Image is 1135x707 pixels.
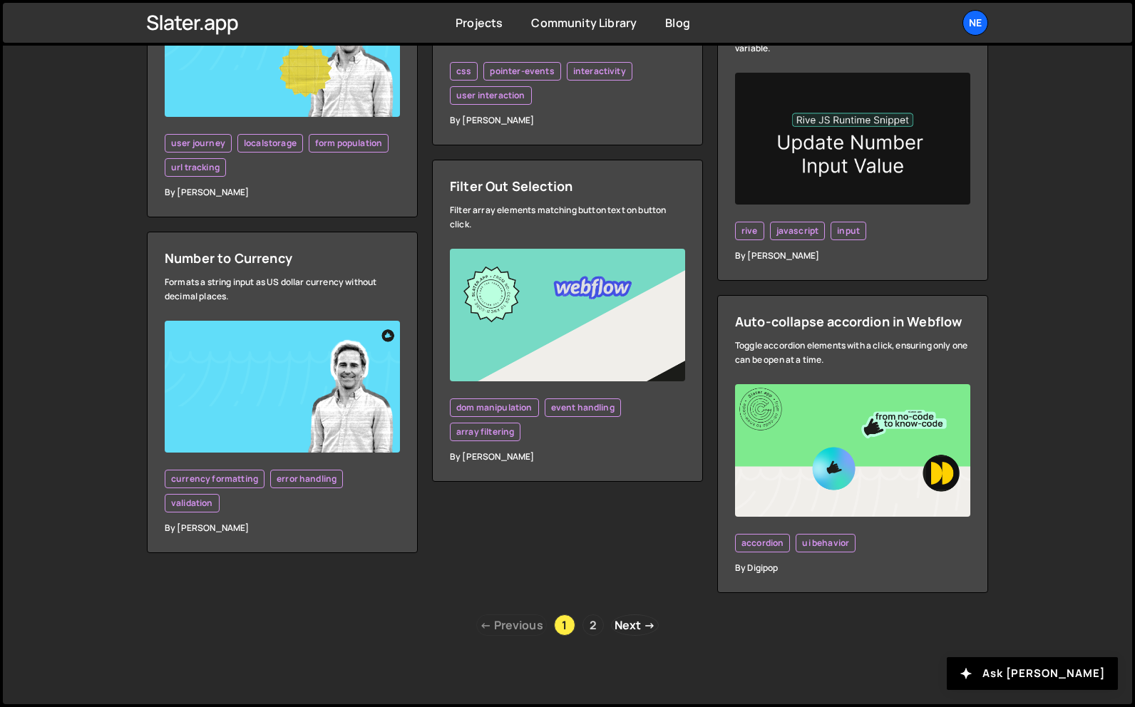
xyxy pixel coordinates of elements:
span: validation [171,497,213,509]
span: javascript [776,225,819,237]
a: Page 2 [582,614,604,636]
span: error handling [277,473,337,485]
span: form population [315,138,382,149]
div: By [PERSON_NAME] [450,450,685,464]
div: By [PERSON_NAME] [165,521,400,535]
span: localstorage [244,138,297,149]
span: dom manipulation [456,402,533,413]
span: currency formatting [171,473,258,485]
span: accordion [741,537,784,549]
a: Filter Out Selection Filter array elements matching button text on button click. dom manipulation... [432,160,703,482]
a: Auto-collapse accordion in Webflow Toggle accordion elements with a click, ensuring only one can ... [717,295,988,593]
div: By [PERSON_NAME] [165,185,400,200]
div: Filter Out Selection [450,177,685,195]
div: Auto-collapse accordion in Webflow [735,313,970,330]
span: pointer-events [490,66,554,77]
div: Filter array elements matching button text on button click. [450,203,685,232]
div: By [PERSON_NAME] [735,249,970,263]
img: YT%20-%20Thumb%20(9).png [735,384,970,517]
span: css [456,66,471,77]
div: By [PERSON_NAME] [450,113,685,128]
a: Projects [456,15,503,31]
div: Number to Currency [165,249,400,267]
img: updatenumber.png [735,73,970,205]
span: user journey [171,138,225,149]
div: By Digipop [735,561,970,575]
a: Number to Currency Formats a string input as US dollar currency without decimal places. currency ... [147,232,418,554]
a: Community Library [531,15,637,31]
span: user interaction [456,90,525,101]
span: array filtering [456,426,514,438]
div: Pagination [147,614,988,636]
span: interactivity [573,66,626,77]
span: input [837,225,860,237]
span: ui behavior [802,537,849,549]
span: rive [741,225,758,237]
span: url tracking [171,162,220,173]
a: Next page [611,614,659,636]
button: Ask [PERSON_NAME] [947,657,1118,690]
div: Formats a string input as US dollar currency without decimal places. [165,275,400,304]
div: Toggle accordion elements with a click, ensuring only one can be open at a time. [735,339,970,367]
img: YT%20-%20Thumb.png [165,321,400,453]
span: event handling [551,402,615,413]
a: Blog [665,15,690,31]
img: YT%20-%20Thumb%20(3).png [450,249,685,381]
a: Ne [962,10,988,36]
